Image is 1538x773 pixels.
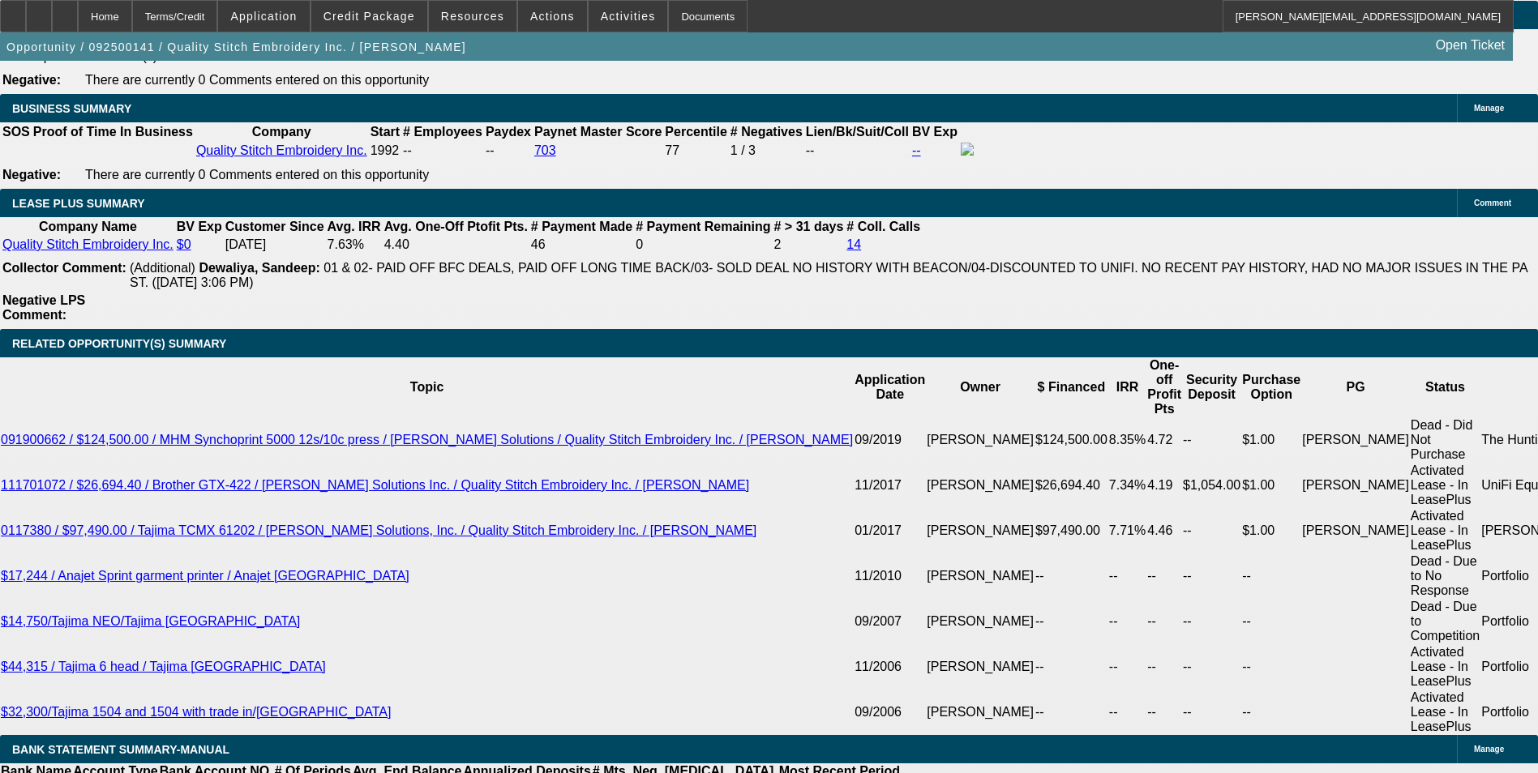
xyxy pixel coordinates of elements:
[1182,357,1241,417] th: Security Deposit
[311,1,427,32] button: Credit Package
[85,168,429,182] span: There are currently 0 Comments entered on this opportunity
[384,220,528,233] b: Avg. One-Off Ptofit Pts.
[1,614,300,628] a: $14,750/Tajima NEO/Tajima [GEOGRAPHIC_DATA]
[2,73,61,87] b: Negative:
[196,143,367,157] a: Quality Stitch Embroidery Inc.
[12,197,145,210] span: LEASE PLUS SUMMARY
[926,644,1035,690] td: [PERSON_NAME]
[1,433,853,446] a: 091900662 / $124,500.00 / MHM Synchoprint 5000 12s/10c press / [PERSON_NAME] Solutions / Quality ...
[846,220,920,233] b: # Coll. Calls
[926,690,1035,735] td: [PERSON_NAME]
[1182,690,1241,735] td: --
[1035,463,1108,508] td: $26,694.40
[635,237,771,253] td: 0
[1146,357,1182,417] th: One-off Profit Pts
[1146,690,1182,735] td: --
[601,10,656,23] span: Activities
[327,237,382,253] td: 7.63%
[926,599,1035,644] td: [PERSON_NAME]
[1301,463,1410,508] td: [PERSON_NAME]
[403,143,412,157] span: --
[1146,599,1182,644] td: --
[926,508,1035,553] td: [PERSON_NAME]
[1146,553,1182,599] td: --
[1182,644,1241,690] td: --
[1108,644,1146,690] td: --
[1429,32,1511,59] a: Open Ticket
[218,1,309,32] button: Application
[665,143,726,158] div: 77
[846,237,861,251] a: 14
[370,142,401,160] td: 1992
[1241,553,1301,599] td: --
[1410,690,1480,735] td: Activated Lease - In LeasePlus
[912,125,958,139] b: BV Exp
[773,237,845,253] td: 2
[926,357,1035,417] th: Owner
[854,417,926,463] td: 09/2019
[1035,599,1108,644] td: --
[1474,104,1504,113] span: Manage
[6,41,466,53] span: Opportunity / 092500141 / Quality Stitch Embroidery Inc. / [PERSON_NAME]
[2,124,31,140] th: SOS
[12,337,226,350] span: RELATED OPPORTUNITY(S) SUMMARY
[1241,599,1301,644] td: --
[1108,463,1146,508] td: 7.34%
[323,10,415,23] span: Credit Package
[1146,463,1182,508] td: 4.19
[636,220,770,233] b: # Payment Remaining
[730,143,803,158] div: 1 / 3
[1035,508,1108,553] td: $97,490.00
[328,220,381,233] b: Avg. IRR
[534,125,662,139] b: Paynet Master Score
[1108,690,1146,735] td: --
[1410,357,1480,417] th: Status
[912,143,921,157] a: --
[130,261,1528,289] span: 01 & 02- PAID OFF BFC DEALS, PAID OFF LONG TIME BACK/03- SOLD DEAL NO HISTORY WITH BEACON/04-DISC...
[1410,553,1480,599] td: Dead - Due to No Response
[130,261,195,275] span: (Additional)
[1241,463,1301,508] td: $1.00
[854,463,926,508] td: 11/2017
[805,142,910,160] td: --
[926,463,1035,508] td: [PERSON_NAME]
[530,10,575,23] span: Actions
[1182,553,1241,599] td: --
[854,644,926,690] td: 11/2006
[1108,553,1146,599] td: --
[518,1,587,32] button: Actions
[12,743,229,756] span: BANK STATEMENT SUMMARY-MANUAL
[1241,644,1301,690] td: --
[2,168,61,182] b: Negative:
[177,220,222,233] b: BV Exp
[531,220,632,233] b: # Payment Made
[1108,599,1146,644] td: --
[1146,508,1182,553] td: 4.46
[1301,357,1410,417] th: PG
[1182,508,1241,553] td: --
[854,690,926,735] td: 09/2006
[534,143,556,157] a: 703
[1,569,409,583] a: $17,244 / Anajet Sprint garment printer / Anajet [GEOGRAPHIC_DATA]
[225,237,325,253] td: [DATE]
[2,237,174,251] a: Quality Stitch Embroidery Inc.
[252,125,311,139] b: Company
[39,220,137,233] b: Company Name
[1182,417,1241,463] td: --
[730,125,803,139] b: # Negatives
[1035,417,1108,463] td: $124,500.00
[589,1,668,32] button: Activities
[1410,417,1480,463] td: Dead - Did Not Purchase
[1410,508,1480,553] td: Activated Lease - In LeasePlus
[1241,690,1301,735] td: --
[371,125,400,139] b: Start
[1146,417,1182,463] td: 4.72
[486,125,531,139] b: Paydex
[774,220,844,233] b: # > 31 days
[441,10,504,23] span: Resources
[926,417,1035,463] td: [PERSON_NAME]
[1,705,391,719] a: $32,300/Tajima 1504 and 1504 with trade in/[GEOGRAPHIC_DATA]
[1410,463,1480,508] td: Activated Lease - In LeasePlus
[225,220,324,233] b: Customer Since
[806,125,909,139] b: Lien/Bk/Suit/Coll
